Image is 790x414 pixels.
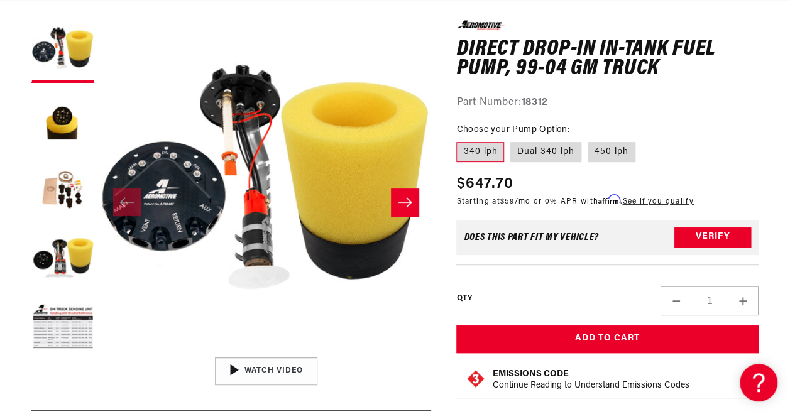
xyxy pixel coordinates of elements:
[456,142,504,162] label: 340 lph
[510,142,581,162] label: Dual 340 lph
[391,188,419,216] button: Slide right
[31,89,94,152] button: Load image 2 in gallery view
[113,188,141,216] button: Slide left
[492,380,689,391] p: Continue Reading to Understand Emissions Codes
[456,95,759,111] div: Part Number:
[456,40,759,79] h1: Direct Drop-In In-Tank Fuel Pump, 99-04 GM Truck
[522,97,548,107] strong: 18312
[588,142,635,162] label: 450 lph
[674,227,751,248] button: Verify
[456,173,513,195] span: $647.70
[456,195,693,207] p: Starting at /mo or 0% APR with .
[500,198,515,205] span: $59
[456,293,472,304] label: QTY
[622,198,693,205] a: See if you qualify - Learn more about Affirm Financing (opens in modal)
[31,20,431,384] media-gallery: Gallery Viewer
[466,369,486,389] img: Emissions code
[464,232,599,242] div: Does This part fit My vehicle?
[31,297,94,359] button: Load image 5 in gallery view
[31,158,94,221] button: Load image 3 in gallery view
[456,123,571,136] legend: Choose your Pump Option:
[31,227,94,290] button: Load image 4 in gallery view
[31,20,94,83] button: Load image 1 in gallery view
[492,369,689,391] button: Emissions CodeContinue Reading to Understand Emissions Codes
[598,195,620,204] span: Affirm
[492,369,568,379] strong: Emissions Code
[456,325,759,354] button: Add to Cart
